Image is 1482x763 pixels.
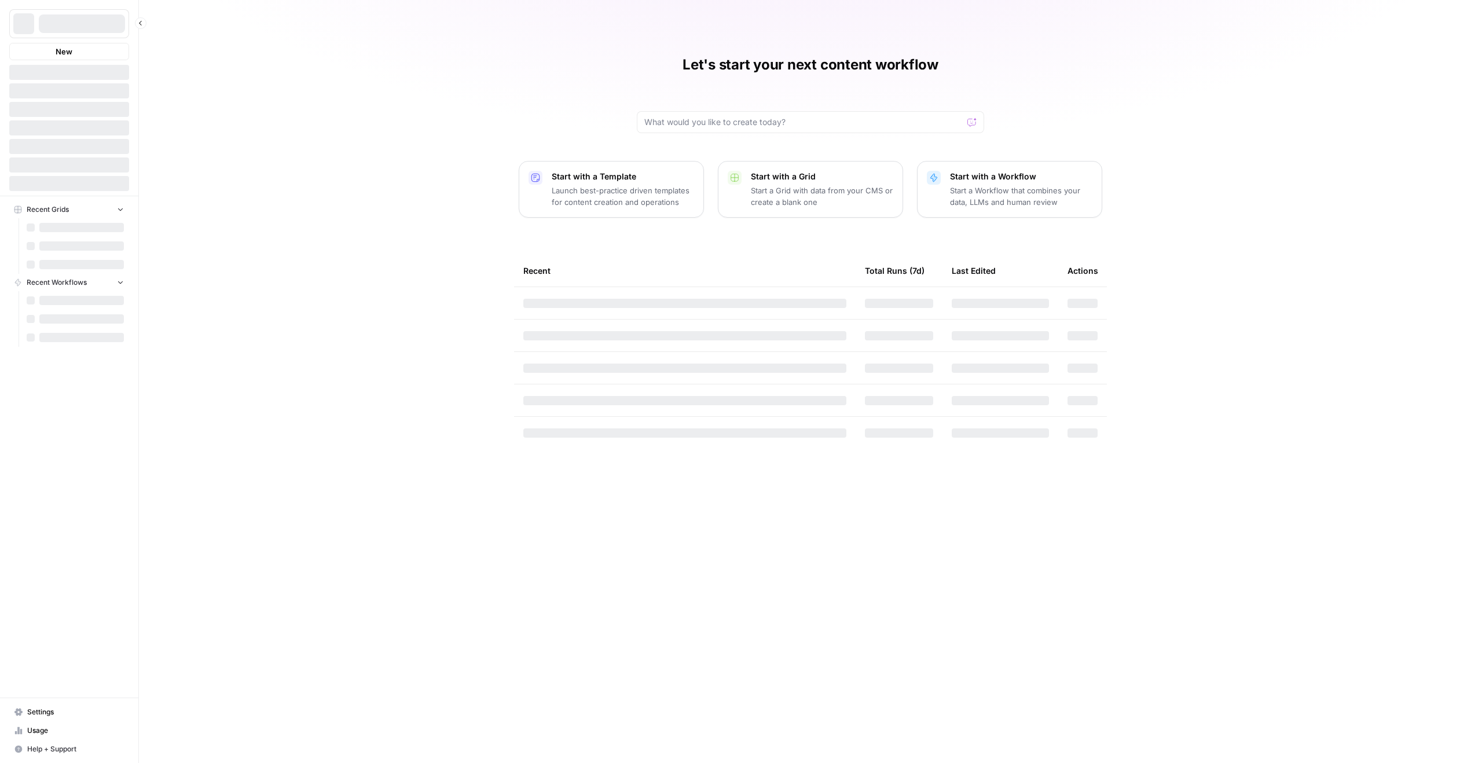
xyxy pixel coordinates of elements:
[27,707,124,717] span: Settings
[9,43,129,60] button: New
[552,185,694,208] p: Launch best-practice driven templates for content creation and operations
[552,171,694,182] p: Start with a Template
[865,255,925,287] div: Total Runs (7d)
[952,255,996,287] div: Last Edited
[751,185,893,208] p: Start a Grid with data from your CMS or create a blank one
[9,740,129,758] button: Help + Support
[27,277,87,288] span: Recent Workflows
[27,744,124,754] span: Help + Support
[917,161,1102,218] button: Start with a WorkflowStart a Workflow that combines your data, LLMs and human review
[519,161,704,218] button: Start with a TemplateLaunch best-practice driven templates for content creation and operations
[1068,255,1098,287] div: Actions
[9,274,129,291] button: Recent Workflows
[950,185,1092,208] p: Start a Workflow that combines your data, LLMs and human review
[27,204,69,215] span: Recent Grids
[9,721,129,740] a: Usage
[56,46,72,57] span: New
[9,201,129,218] button: Recent Grids
[27,725,124,736] span: Usage
[644,116,963,128] input: What would you like to create today?
[751,171,893,182] p: Start with a Grid
[9,703,129,721] a: Settings
[683,56,938,74] h1: Let's start your next content workflow
[950,171,1092,182] p: Start with a Workflow
[523,255,846,287] div: Recent
[718,161,903,218] button: Start with a GridStart a Grid with data from your CMS or create a blank one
